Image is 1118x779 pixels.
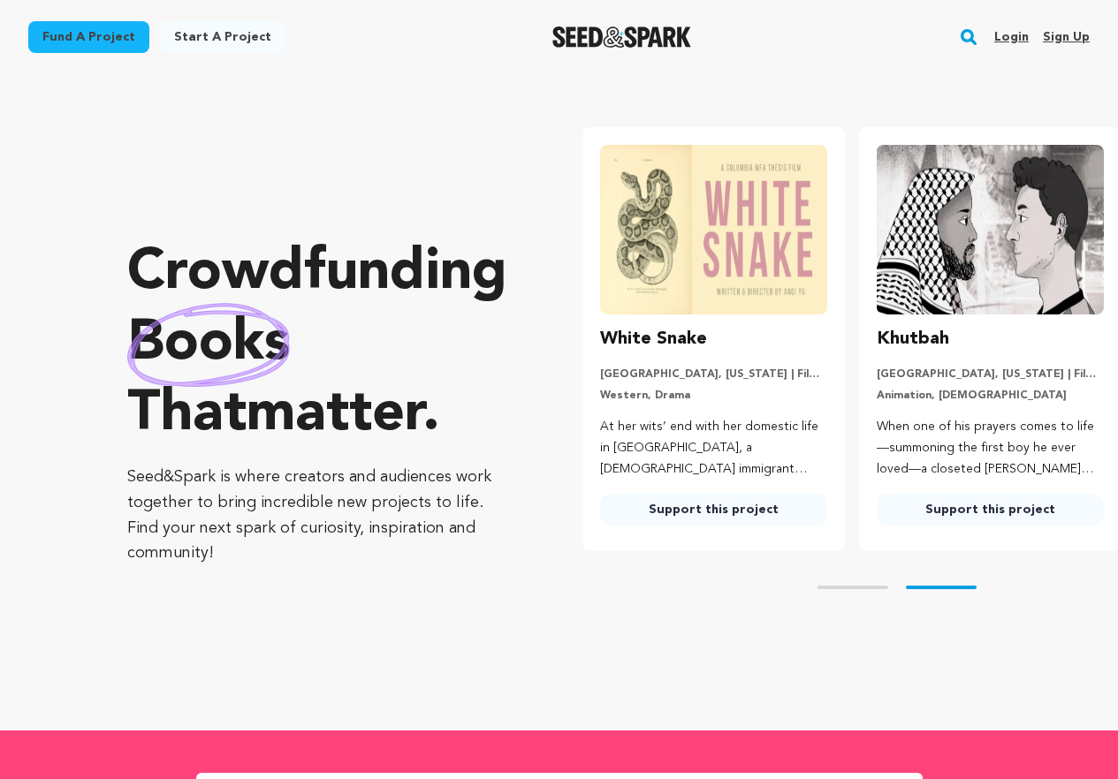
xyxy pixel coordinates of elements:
[127,303,290,387] img: hand sketched image
[877,417,1104,480] p: When one of his prayers comes to life—summoning the first boy he ever loved—a closeted [PERSON_NA...
[127,465,512,566] p: Seed&Spark is where creators and audiences work together to bring incredible new projects to life...
[552,26,691,48] img: Seed&Spark Logo Dark Mode
[247,387,422,443] span: matter
[600,494,827,526] a: Support this project
[160,21,285,53] a: Start a project
[28,21,149,53] a: Fund a project
[600,145,827,314] img: White Snake image
[994,23,1029,51] a: Login
[552,26,691,48] a: Seed&Spark Homepage
[127,238,512,450] p: Crowdfunding that .
[600,325,707,353] h3: White Snake
[877,145,1104,314] img: Khutbah image
[877,367,1104,382] p: [GEOGRAPHIC_DATA], [US_STATE] | Film Short
[600,389,827,403] p: Western, Drama
[1043,23,1090,51] a: Sign up
[877,494,1104,526] a: Support this project
[600,417,827,480] p: At her wits’ end with her domestic life in [GEOGRAPHIC_DATA], a [DEMOGRAPHIC_DATA] immigrant moth...
[600,367,827,382] p: [GEOGRAPHIC_DATA], [US_STATE] | Film Short
[877,389,1104,403] p: Animation, [DEMOGRAPHIC_DATA]
[877,325,949,353] h3: Khutbah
